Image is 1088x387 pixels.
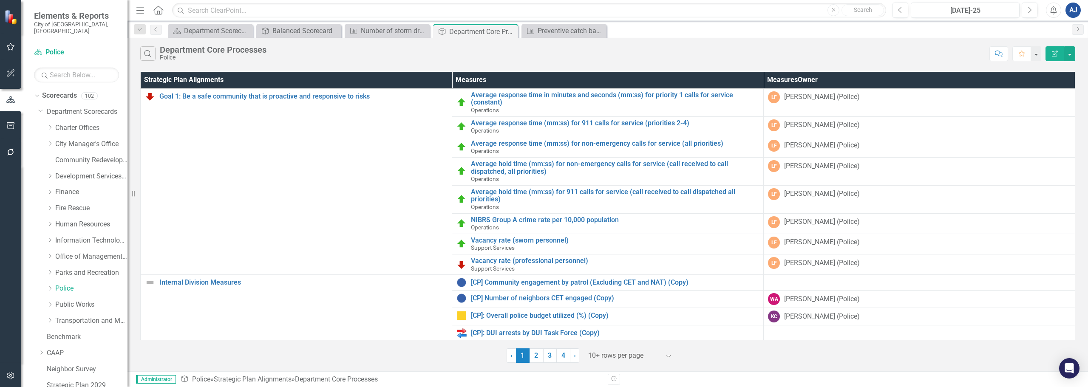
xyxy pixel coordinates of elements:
a: Department Scorecards [47,107,127,117]
a: Neighbor Survey [47,364,127,374]
img: Proceeding as Planned [456,166,467,176]
div: LF [768,119,780,131]
td: Double-Click to Edit [764,158,1075,186]
img: Information Unavailable [456,277,467,288]
a: CAAP [47,348,127,358]
a: Community Redevelopment Agency [55,155,127,165]
span: Operations [471,175,499,182]
td: Double-Click to Edit Right Click for Context Menu [452,291,764,308]
span: Search [854,6,872,13]
span: Elements & Reports [34,11,119,21]
td: Double-Click to Edit [764,137,1075,157]
div: LF [768,91,780,103]
div: Number of storm drains/inlets cleaned [361,25,428,36]
div: [PERSON_NAME] (Police) [784,258,860,268]
a: Police [192,375,210,383]
a: Balanced Scorecard [258,25,339,36]
input: Search Below... [34,68,119,82]
td: Double-Click to Edit [764,185,1075,213]
td: Double-Click to Edit [764,116,1075,137]
a: Vacancy rate (professional personnel) [471,257,759,265]
img: Reviewing for Improvement [145,91,155,102]
div: Police [160,54,266,61]
div: Department Scorecard [184,25,251,36]
div: KC [768,311,780,322]
a: Police [34,48,119,57]
div: [PERSON_NAME] (Police) [784,189,860,199]
a: Office of Management and Budget [55,252,127,262]
a: Internal Division Measures [159,279,448,286]
td: Double-Click to Edit [764,213,1075,234]
span: Operations [471,127,499,134]
a: [CP] Number of neighbors CET engaged (Copy) [471,294,759,302]
a: Average response time (mm:ss) for non-emergency calls for service (all priorities) [471,140,759,147]
img: Proceeding as Planned [456,194,467,204]
div: Department Core Processes [160,45,266,54]
div: LF [768,160,780,172]
td: Double-Click to Edit Right Click for Context Menu [452,308,764,325]
div: WA [768,293,780,305]
a: Transportation and Mobility [55,316,127,326]
a: City Manager's Office [55,139,127,149]
div: LF [768,257,780,269]
div: AJ [1065,3,1081,18]
a: Average hold time (mm:ss) for non-emergency calls for service (call received to call dispatched, ... [471,160,759,175]
div: [PERSON_NAME] (Police) [784,294,860,304]
td: Double-Click to Edit Right Click for Context Menu [452,234,764,254]
a: Number of storm drains/inlets cleaned [347,25,428,36]
a: Development Services Department [55,172,127,181]
a: Vacancy rate (sworn personnel) [471,237,759,244]
a: [CP]: Overall police budget utilized (%) (Copy) [471,312,759,319]
a: Benchmark [47,332,127,342]
img: Proceeding as Planned [456,142,467,152]
a: Preventive catch basin inspections [524,25,604,36]
td: Double-Click to Edit Right Click for Context Menu [452,88,764,116]
span: Operations [471,224,499,231]
div: [PERSON_NAME] (Police) [784,120,860,130]
span: Administrator [136,375,176,384]
span: Support Services [471,244,515,251]
img: Proceeding as Planned [456,97,467,107]
div: Department Core Processes [449,26,516,37]
span: 1 [516,348,530,363]
img: ClearPoint Strategy [4,10,19,25]
a: Parks and Recreation [55,268,127,278]
td: Double-Click to Edit Right Click for Context Menu [141,88,452,274]
input: Search ClearPoint... [172,3,886,18]
td: Double-Click to Edit Right Click for Context Menu [452,137,764,157]
img: Proceeding as Planned [456,218,467,229]
a: NIBRS Group A crime rate per 10,000 population [471,216,759,224]
div: Open Intercom Messenger [1059,358,1079,379]
div: Preventive catch basin inspections [538,25,604,36]
td: Double-Click to Edit [764,291,1075,308]
a: Fire Rescue [55,203,127,213]
a: Scorecards [42,91,77,101]
span: ‹ [510,351,513,359]
a: Strategic Plan Alignments [214,375,292,383]
a: Average hold time (mm:ss) for 911 calls for service (call received to call dispatched all priorit... [471,188,759,203]
a: 2 [530,348,543,363]
button: Search [841,4,884,16]
a: Information Technology Services [55,236,127,246]
div: [PERSON_NAME] (Police) [784,141,860,150]
div: [PERSON_NAME] (Police) [784,161,860,171]
a: Public Works [55,300,127,310]
a: Finance [55,187,127,197]
td: Double-Click to Edit [764,88,1075,116]
div: Balanced Scorecard [272,25,339,36]
a: Human Resources [55,220,127,229]
td: Double-Click to Edit Right Click for Context Menu [452,275,764,291]
div: [PERSON_NAME] (Police) [784,217,860,227]
span: › [574,351,576,359]
img: Not Defined [145,277,155,288]
a: Department Scorecard [170,25,251,36]
small: City of [GEOGRAPHIC_DATA], [GEOGRAPHIC_DATA] [34,21,119,35]
a: Goal 1: Be a safe community that is proactive and responsive to risks [159,93,448,100]
div: Department Core Processes [295,375,378,383]
a: [CP] Community engagement by patrol (Excluding CET and NAT) (Copy) [471,279,759,286]
img: Reviewing for Improvement [456,260,467,270]
td: Double-Click to Edit Right Click for Context Menu [452,325,764,341]
a: Police [55,284,127,294]
div: LF [768,188,780,200]
a: Average response time (mm:ss) for 911 calls for service (priorities 2-4) [471,119,759,127]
